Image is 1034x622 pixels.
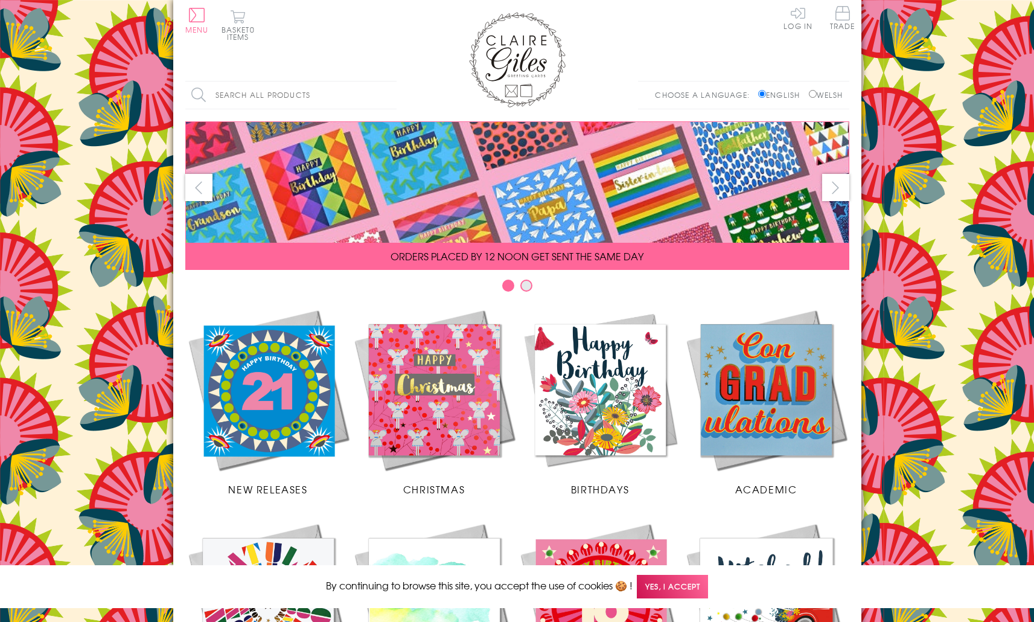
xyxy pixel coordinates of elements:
[385,82,397,109] input: Search
[517,307,683,496] a: Birthdays
[637,575,708,598] span: Yes, I accept
[683,307,849,496] a: Academic
[185,24,209,35] span: Menu
[809,90,817,98] input: Welsh
[222,10,255,40] button: Basket0 items
[758,89,806,100] label: English
[830,6,855,30] span: Trade
[502,280,514,292] button: Carousel Page 1 (Current Slide)
[185,174,212,201] button: prev
[351,307,517,496] a: Christmas
[185,279,849,298] div: Carousel Pagination
[185,82,397,109] input: Search all products
[469,12,566,107] img: Claire Giles Greetings Cards
[809,89,843,100] label: Welsh
[735,482,797,496] span: Academic
[758,90,766,98] input: English
[185,307,351,496] a: New Releases
[783,6,812,30] a: Log In
[227,24,255,42] span: 0 items
[403,482,465,496] span: Christmas
[391,249,643,263] span: ORDERS PLACED BY 12 NOON GET SENT THE SAME DAY
[571,482,629,496] span: Birthdays
[520,280,532,292] button: Carousel Page 2
[185,8,209,33] button: Menu
[822,174,849,201] button: next
[228,482,307,496] span: New Releases
[655,89,756,100] p: Choose a language:
[830,6,855,32] a: Trade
